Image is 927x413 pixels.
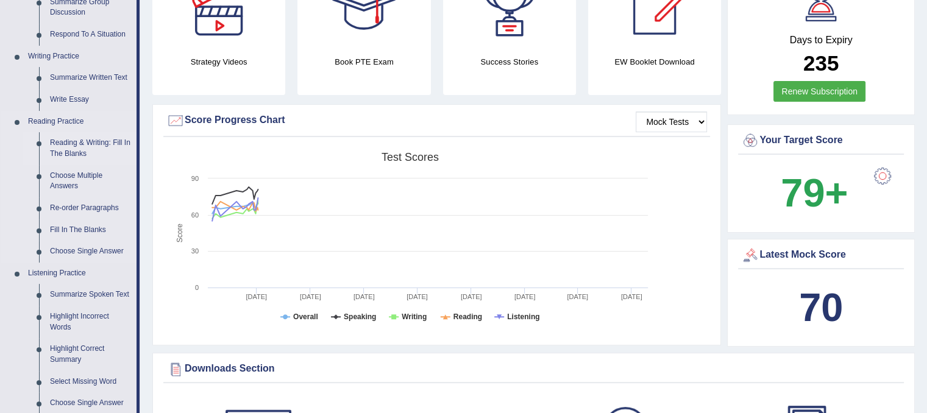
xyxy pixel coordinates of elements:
[567,293,588,300] tspan: [DATE]
[407,293,428,300] tspan: [DATE]
[461,293,482,300] tspan: [DATE]
[741,35,901,46] h4: Days to Expiry
[44,338,137,370] a: Highlight Correct Summary
[803,51,839,75] b: 235
[297,55,430,68] h4: Book PTE Exam
[402,312,427,321] tspan: Writing
[191,211,199,219] text: 60
[799,285,843,330] b: 70
[44,89,137,111] a: Write Essay
[23,263,137,284] a: Listening Practice
[191,247,199,255] text: 30
[23,111,137,133] a: Reading Practice
[246,293,267,300] tspan: [DATE]
[443,55,576,68] h4: Success Stories
[44,197,137,219] a: Re-order Paragraphs
[382,151,439,163] tspan: Test scores
[773,81,865,102] a: Renew Subscription
[191,175,199,182] text: 90
[44,241,137,263] a: Choose Single Answer
[293,312,318,321] tspan: Overall
[453,312,482,321] tspan: Reading
[507,312,539,321] tspan: Listening
[514,293,536,300] tspan: [DATE]
[44,284,137,306] a: Summarize Spoken Text
[44,306,137,338] a: Highlight Incorrect Words
[166,111,707,130] div: Score Progress Chart
[44,371,137,393] a: Select Missing Word
[588,55,721,68] h4: EW Booklet Download
[300,293,321,300] tspan: [DATE]
[152,55,285,68] h4: Strategy Videos
[195,284,199,291] text: 0
[44,24,137,46] a: Respond To A Situation
[176,224,184,243] tspan: Score
[781,171,848,215] b: 79+
[353,293,375,300] tspan: [DATE]
[44,132,137,164] a: Reading & Writing: Fill In The Blanks
[23,46,137,68] a: Writing Practice
[44,219,137,241] a: Fill In The Blanks
[741,246,901,264] div: Latest Mock Score
[166,360,901,378] div: Downloads Section
[621,293,642,300] tspan: [DATE]
[44,165,137,197] a: Choose Multiple Answers
[344,312,376,321] tspan: Speaking
[741,132,901,150] div: Your Target Score
[44,67,137,89] a: Summarize Written Text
